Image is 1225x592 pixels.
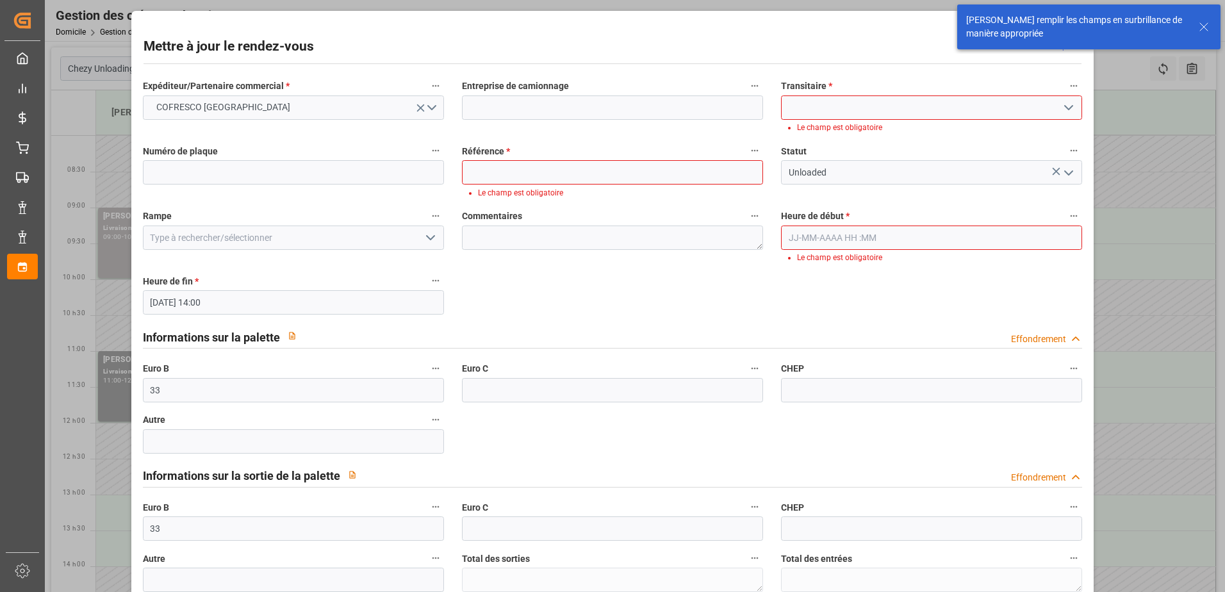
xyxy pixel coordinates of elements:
font: CHEP [781,502,804,513]
button: Ouvrir le menu [1058,163,1078,183]
button: Commentaires [746,208,763,224]
input: JJ-MM-AAAA HH :MM [781,226,1082,250]
font: Euro B [143,363,169,374]
div: Effondrement [1011,333,1066,346]
li: Le champ est obligatoire [797,122,1071,133]
button: Euro B [427,360,444,377]
font: Euro C [462,363,488,374]
button: Autre [427,550,444,566]
button: View description [340,463,365,487]
input: Type à rechercher/sélectionner [143,226,444,250]
button: Heure de fin * [427,272,444,289]
h2: Mettre à jour le rendez-vous [144,37,314,57]
font: Rampe [143,211,172,221]
button: Entreprise de camionnage [746,78,763,94]
div: [PERSON_NAME] remplir les champs en surbrillance de manière appropriée [966,13,1187,40]
span: COFRESCO [GEOGRAPHIC_DATA] [150,101,297,114]
div: Effondrement [1011,471,1066,484]
font: Heure de fin [143,276,193,286]
li: Le champ est obligatoire [478,187,752,199]
button: CHEP [1065,498,1082,515]
font: Statut [781,146,807,156]
h2: Informations sur la palette [143,329,280,346]
button: Autre [427,411,444,428]
button: Ouvrir le menu [420,228,439,248]
button: Référence * [746,142,763,159]
button: Heure de début * [1065,208,1082,224]
font: Transitaire [781,81,826,91]
button: Ouvrir le menu [1058,98,1078,118]
button: Total des entrées [1065,550,1082,566]
button: Euro B [427,498,444,515]
li: Le champ est obligatoire [797,252,1071,263]
font: Euro B [143,502,169,513]
font: Autre [143,554,165,564]
font: Euro C [462,502,488,513]
font: Total des sorties [462,554,530,564]
button: Total des sorties [746,550,763,566]
button: Transitaire * [1065,78,1082,94]
button: Statut [1065,142,1082,159]
font: Total des entrées [781,554,852,564]
button: Euro C [746,360,763,377]
font: CHEP [781,363,804,374]
font: Référence [462,146,504,156]
button: Rampe [427,208,444,224]
h2: Informations sur la sortie de la palette [143,467,340,484]
button: Numéro de plaque [427,142,444,159]
input: Type à rechercher/sélectionner [781,160,1082,185]
button: Euro C [746,498,763,515]
button: Ouvrir le menu [143,95,444,120]
button: Expéditeur/Partenaire commercial * [427,78,444,94]
button: CHEP [1065,360,1082,377]
font: Entreprise de camionnage [462,81,569,91]
font: Commentaires [462,211,522,221]
font: Expéditeur/Partenaire commercial [143,81,284,91]
font: Heure de début [781,211,844,221]
input: JJ-MM-AAAA HH :MM [143,290,444,315]
font: Autre [143,415,165,425]
font: Numéro de plaque [143,146,218,156]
